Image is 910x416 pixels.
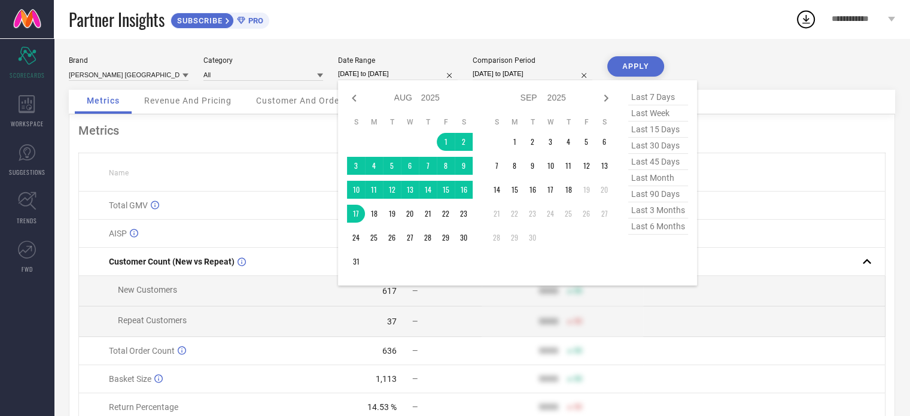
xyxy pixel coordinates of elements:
[401,205,419,223] td: Wed Aug 20 2025
[365,157,383,175] td: Mon Aug 04 2025
[419,205,437,223] td: Thu Aug 21 2025
[628,138,688,154] span: last 30 days
[488,205,506,223] td: Sun Sep 21 2025
[488,229,506,247] td: Sun Sep 28 2025
[559,205,577,223] td: Thu Sep 25 2025
[595,133,613,151] td: Sat Sep 06 2025
[10,71,45,80] span: SCORECARDS
[437,229,455,247] td: Fri Aug 29 2025
[382,346,397,356] div: 636
[412,375,418,383] span: —
[599,91,613,105] div: Next month
[109,402,178,412] span: Return Percentage
[524,133,541,151] td: Tue Sep 02 2025
[376,374,397,384] div: 1,113
[365,205,383,223] td: Mon Aug 18 2025
[383,181,401,199] td: Tue Aug 12 2025
[488,157,506,175] td: Sun Sep 07 2025
[524,229,541,247] td: Tue Sep 30 2025
[574,347,582,355] span: 50
[412,317,418,326] span: —
[574,317,582,326] span: 50
[473,68,592,80] input: Select comparison period
[419,157,437,175] td: Thu Aug 07 2025
[347,157,365,175] td: Sun Aug 03 2025
[541,181,559,199] td: Wed Sep 17 2025
[382,286,397,296] div: 617
[506,205,524,223] td: Mon Sep 22 2025
[628,186,688,202] span: last 90 days
[574,403,582,411] span: 50
[338,68,458,80] input: Select date range
[347,117,365,127] th: Sunday
[539,374,558,384] div: 9999
[506,181,524,199] td: Mon Sep 15 2025
[367,402,397,412] div: 14.53 %
[539,402,558,412] div: 9999
[559,157,577,175] td: Thu Sep 11 2025
[437,117,455,127] th: Friday
[506,229,524,247] td: Mon Sep 29 2025
[412,403,418,411] span: —
[559,181,577,199] td: Thu Sep 18 2025
[559,133,577,151] td: Thu Sep 04 2025
[347,253,365,271] td: Sun Aug 31 2025
[347,205,365,223] td: Sun Aug 17 2025
[383,205,401,223] td: Tue Aug 19 2025
[574,375,582,383] span: 50
[365,229,383,247] td: Mon Aug 25 2025
[22,265,33,274] span: FWD
[628,105,688,122] span: last week
[109,374,151,384] span: Basket Size
[628,170,688,186] span: last month
[69,7,165,32] span: Partner Insights
[628,154,688,170] span: last 45 days
[455,157,473,175] td: Sat Aug 09 2025
[365,181,383,199] td: Mon Aug 11 2025
[595,157,613,175] td: Sat Sep 13 2025
[338,56,458,65] div: Date Range
[539,286,558,296] div: 9999
[541,133,559,151] td: Wed Sep 03 2025
[577,205,595,223] td: Fri Sep 26 2025
[628,89,688,105] span: last 7 days
[541,157,559,175] td: Wed Sep 10 2025
[9,168,45,177] span: SUGGESTIONS
[455,205,473,223] td: Sat Aug 23 2025
[628,218,688,235] span: last 6 months
[455,181,473,199] td: Sat Aug 16 2025
[524,181,541,199] td: Tue Sep 16 2025
[256,96,348,105] span: Customer And Orders
[401,117,419,127] th: Wednesday
[365,117,383,127] th: Monday
[595,181,613,199] td: Sat Sep 20 2025
[577,133,595,151] td: Fri Sep 05 2025
[118,285,177,294] span: New Customers
[506,133,524,151] td: Mon Sep 01 2025
[628,202,688,218] span: last 3 months
[383,157,401,175] td: Tue Aug 05 2025
[109,201,148,210] span: Total GMV
[541,117,559,127] th: Wednesday
[17,216,37,225] span: TRENDS
[412,287,418,295] span: —
[144,96,232,105] span: Revenue And Pricing
[524,117,541,127] th: Tuesday
[387,317,397,326] div: 37
[118,315,187,325] span: Repeat Customers
[109,257,235,266] span: Customer Count (New vs Repeat)
[383,117,401,127] th: Tuesday
[69,56,188,65] div: Brand
[595,117,613,127] th: Saturday
[401,157,419,175] td: Wed Aug 06 2025
[347,181,365,199] td: Sun Aug 10 2025
[437,157,455,175] td: Fri Aug 08 2025
[245,16,263,25] span: PRO
[203,56,323,65] div: Category
[455,133,473,151] td: Sat Aug 02 2025
[455,229,473,247] td: Sat Aug 30 2025
[574,287,582,295] span: 50
[539,346,558,356] div: 9999
[87,96,120,105] span: Metrics
[401,181,419,199] td: Wed Aug 13 2025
